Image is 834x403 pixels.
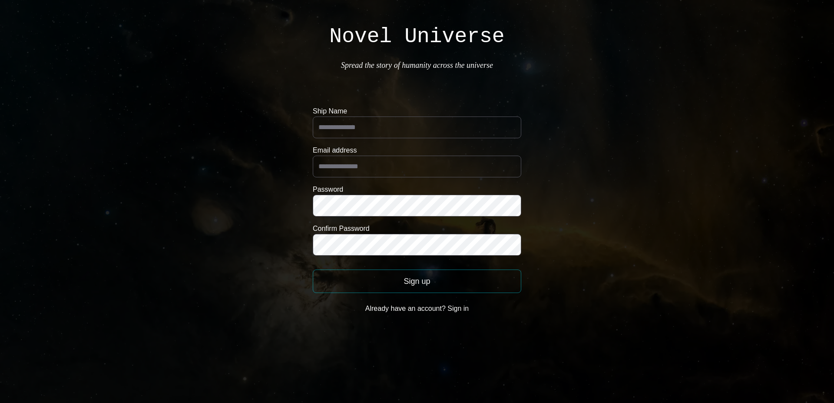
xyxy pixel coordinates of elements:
label: Ship Name [313,106,521,117]
label: Confirm Password [313,223,521,234]
label: Password [313,184,521,195]
p: Spread the story of humanity across the universe [341,59,493,71]
button: Already have an account? Sign in [313,300,521,317]
button: Sign up [313,270,521,293]
label: Email address [313,145,521,156]
h1: Novel Universe [329,26,504,47]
